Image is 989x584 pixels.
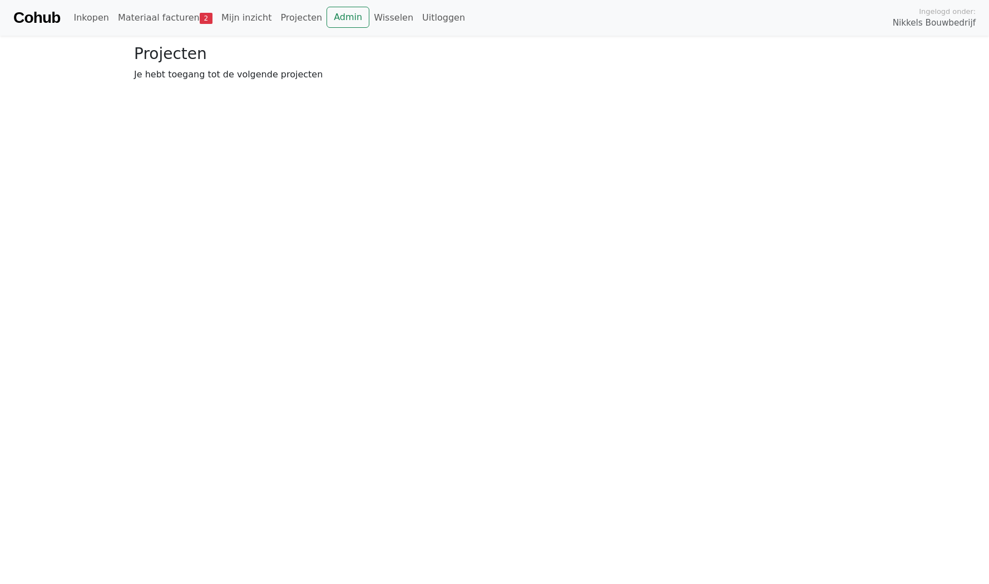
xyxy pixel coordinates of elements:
p: Je hebt toegang tot de volgende projecten [134,68,855,81]
a: Wisselen [369,7,418,29]
a: Materiaal facturen2 [113,7,217,29]
a: Inkopen [69,7,113,29]
span: Nikkels Bouwbedrijf [893,17,976,30]
a: Cohub [13,4,60,31]
a: Admin [327,7,369,28]
h3: Projecten [134,45,855,63]
a: Uitloggen [418,7,469,29]
a: Projecten [276,7,327,29]
span: Ingelogd onder: [919,6,976,17]
a: Mijn inzicht [217,7,276,29]
span: 2 [200,13,212,24]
